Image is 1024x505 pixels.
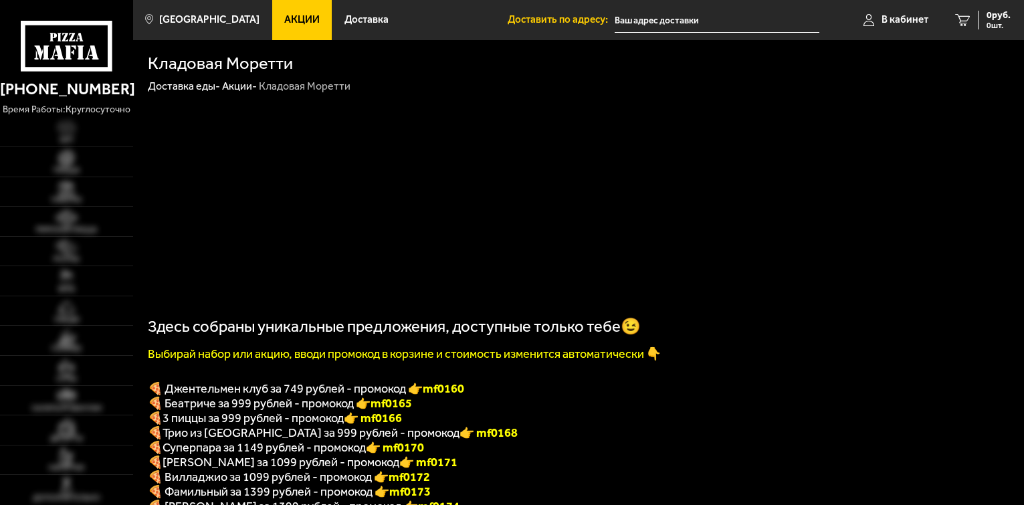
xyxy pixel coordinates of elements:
div: Кладовая Моретти [259,80,350,94]
span: [GEOGRAPHIC_DATA] [159,15,260,25]
span: 0 руб. [987,11,1011,20]
span: Трио из [GEOGRAPHIC_DATA] за 999 рублей - промокод [163,425,459,440]
span: Доставить по адресу: [508,15,615,25]
font: 👉 mf0166 [344,411,402,425]
font: 🍕 [148,440,163,455]
font: Выбирай набор или акцию, вводи промокод в корзине и стоимость изменится автоматически 👇 [148,346,661,361]
b: mf0173 [389,484,431,499]
b: mf0172 [389,470,430,484]
span: 🍕 Беатриче за 999 рублей - промокод 👉 [148,396,412,411]
b: 🍕 [148,455,163,470]
a: Акции- [222,80,257,92]
a: Доставка еды- [148,80,220,92]
b: mf0160 [423,381,464,396]
span: В кабинет [882,15,928,25]
span: 🍕 Вилладжио за 1099 рублей - промокод 👉 [148,470,430,484]
span: Акции [284,15,320,25]
span: Суперпара за 1149 рублей - промокод [163,440,366,455]
b: 👉 mf0171 [399,455,457,470]
font: 🍕 [148,425,163,440]
h1: Кладовая Моретти [148,55,293,72]
span: [PERSON_NAME] за 1099 рублей - промокод [163,455,399,470]
span: 0 шт. [987,21,1011,29]
span: 🍕 Фамильный за 1399 рублей - промокод 👉 [148,484,431,499]
span: 🍕 Джентельмен клуб за 749 рублей - промокод 👉 [148,381,464,396]
font: 🍕 [148,411,163,425]
font: 👉 mf0168 [459,425,518,440]
input: Ваш адрес доставки [615,8,819,33]
b: mf0165 [371,396,412,411]
font: 👉 mf0170 [366,440,424,455]
span: 3 пиццы за 999 рублей - промокод [163,411,344,425]
span: Доставка [344,15,389,25]
span: Здесь собраны уникальные предложения, доступные только тебе😉 [148,317,641,336]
